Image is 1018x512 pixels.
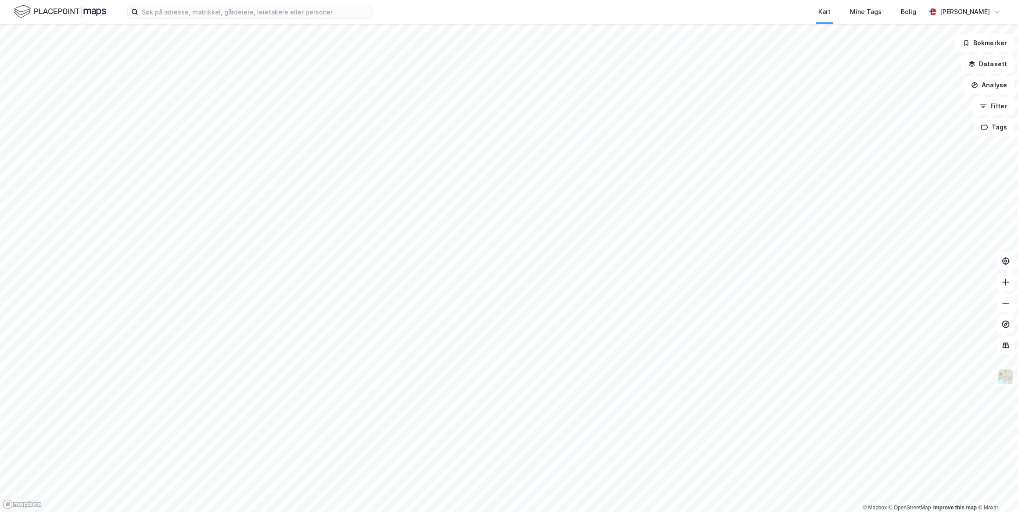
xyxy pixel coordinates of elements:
div: [PERSON_NAME] [940,7,990,17]
div: Mine Tags [850,7,882,17]
a: Mapbox [863,505,887,511]
img: Z [997,369,1014,385]
a: Improve this map [933,505,977,511]
div: Kart [818,7,831,17]
a: OpenStreetMap [889,505,931,511]
button: Tags [974,118,1014,136]
button: Filter [972,97,1014,115]
button: Datasett [961,55,1014,73]
iframe: Chat Widget [974,470,1018,512]
input: Søk på adresse, matrikkel, gårdeiere, leietakere eller personer [138,5,373,18]
div: Bolig [901,7,916,17]
a: Mapbox homepage [3,499,41,509]
button: Bokmerker [955,34,1014,52]
button: Analyse [964,76,1014,94]
div: Kontrollprogram for chat [974,470,1018,512]
img: logo.f888ab2527a4732fd821a326f86c7f29.svg [14,4,106,19]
